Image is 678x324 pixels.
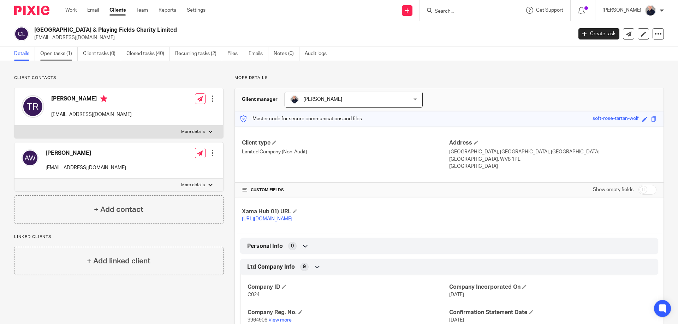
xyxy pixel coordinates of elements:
a: Emails [249,47,268,61]
h4: [PERSON_NAME] [46,149,126,157]
i: Primary [100,95,107,102]
img: Pixie [14,6,49,15]
div: soft-rose-tartan-wolf [593,115,639,123]
p: More details [234,75,664,81]
p: [EMAIL_ADDRESS][DOMAIN_NAME] [34,34,568,41]
a: Clients [109,7,126,14]
label: Show empty fields [593,186,634,193]
p: Limited Company (Non-Audit) [242,148,449,155]
p: [PERSON_NAME] [602,7,641,14]
a: Create task [578,28,619,39]
span: [PERSON_NAME] [303,97,342,102]
span: [DATE] [449,292,464,297]
img: IMG_8745-0021-copy.jpg [645,5,656,16]
h4: Address [449,139,656,147]
span: [DATE] [449,318,464,323]
h4: CUSTOM FIELDS [242,187,449,193]
span: C024 [248,292,260,297]
span: Ltd Company Info [247,263,295,271]
a: Email [87,7,99,14]
h4: Client type [242,139,449,147]
a: Files [227,47,243,61]
a: Reports [159,7,176,14]
h4: [PERSON_NAME] [51,95,132,104]
h4: + Add linked client [87,256,150,267]
img: svg%3E [22,95,44,118]
h4: Company Incorporated On [449,283,651,291]
p: More details [181,129,205,135]
h4: Xama Hub 01) URL [242,208,449,215]
span: Get Support [536,8,563,13]
a: Settings [187,7,206,14]
a: Details [14,47,35,61]
a: Recurring tasks (2) [175,47,222,61]
a: Audit logs [305,47,332,61]
a: Work [65,7,77,14]
p: [EMAIL_ADDRESS][DOMAIN_NAME] [46,164,126,171]
a: Closed tasks (40) [126,47,170,61]
h4: Confirmation Statement Date [449,309,651,316]
p: Linked clients [14,234,224,240]
p: Master code for secure communications and files [240,115,362,122]
p: More details [181,182,205,188]
p: [GEOGRAPHIC_DATA], WV8 1PL [449,156,656,163]
a: Team [136,7,148,14]
a: Notes (0) [274,47,299,61]
span: Personal Info [247,243,283,250]
img: IMG_8745-0021-copy.jpg [290,95,299,104]
a: Open tasks (1) [40,47,78,61]
span: 9964906 [248,318,267,323]
span: 0 [291,243,294,250]
a: Client tasks (0) [83,47,121,61]
h2: [GEOGRAPHIC_DATA] & Playing Fields Charity Limited [34,26,461,34]
p: [EMAIL_ADDRESS][DOMAIN_NAME] [51,111,132,118]
p: [GEOGRAPHIC_DATA], [GEOGRAPHIC_DATA], [GEOGRAPHIC_DATA] [449,148,656,155]
input: Search [434,8,498,15]
img: svg%3E [22,149,38,166]
a: View more [268,318,292,323]
h4: + Add contact [94,204,143,215]
h4: Company ID [248,283,449,291]
img: svg%3E [14,26,29,41]
p: [GEOGRAPHIC_DATA] [449,163,656,170]
a: [URL][DOMAIN_NAME] [242,216,292,221]
p: Client contacts [14,75,224,81]
span: 9 [303,263,306,270]
h3: Client manager [242,96,278,103]
h4: Company Reg. No. [248,309,449,316]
